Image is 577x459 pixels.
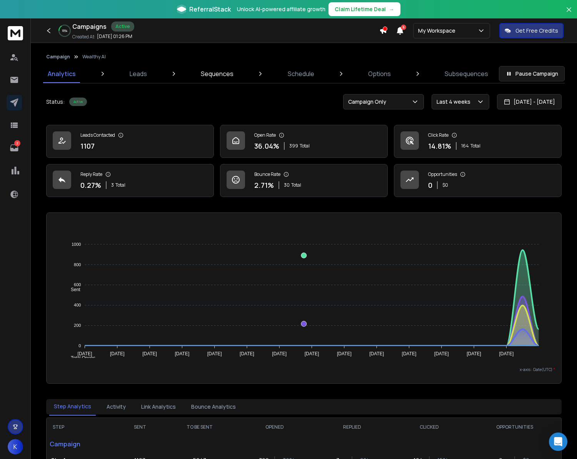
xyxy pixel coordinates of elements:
a: Analytics [43,65,80,83]
a: Open Rate36.04%399Total [220,125,388,158]
a: Click Rate14.81%164Total [394,125,562,158]
span: Total Opens [65,355,95,361]
button: Claim Lifetime Deal→ [329,2,400,16]
tspan: [DATE] [337,351,352,356]
button: K [8,439,23,454]
p: Unlock AI-powered affiliate growth [237,5,325,13]
p: 1107 [80,141,95,151]
tspan: 400 [74,303,81,307]
th: CLICKED [390,418,468,436]
tspan: 1000 [72,242,81,247]
span: 399 [289,143,298,149]
a: Subsequences [440,65,493,83]
tspan: [DATE] [305,351,319,356]
h1: Campaigns [72,22,107,31]
button: Link Analytics [137,398,180,415]
tspan: 600 [74,282,81,287]
button: Activity [102,398,130,415]
a: Leads [125,65,152,83]
p: $ 0 [442,182,448,188]
p: Sequences [201,69,233,78]
a: Sequences [196,65,238,83]
p: Campaign [47,436,117,452]
p: Campaign Only [348,98,389,106]
button: Step Analytics [49,398,96,416]
span: Total [115,182,125,188]
span: Total [300,143,310,149]
span: 3 [111,182,114,188]
tspan: [DATE] [207,351,222,356]
a: Reply Rate0.27%3Total [46,164,214,197]
tspan: [DATE] [175,351,190,356]
tspan: [DATE] [434,351,449,356]
p: Opportunities [428,171,457,177]
p: Wealthy AI [82,54,106,60]
span: → [389,5,394,13]
th: STEP [47,418,117,436]
tspan: [DATE] [402,351,417,356]
th: OPPORTUNITIES [468,418,561,436]
tspan: 200 [74,323,81,328]
a: Bounce Rate2.71%30Total [220,164,388,197]
span: 6 [401,25,406,30]
span: Sent [65,287,80,292]
button: Close banner [564,5,574,23]
p: 0 [428,180,432,191]
th: OPENED [236,418,314,436]
p: Leads Contacted [80,132,115,138]
span: 164 [461,143,469,149]
tspan: [DATE] [499,351,514,356]
div: Open Intercom Messenger [549,432,567,451]
tspan: [DATE] [272,351,287,356]
span: ReferralStack [189,5,231,14]
p: Reply Rate [80,171,102,177]
th: SENT [117,418,163,436]
p: x-axis : Date(UTC) [53,367,555,373]
p: 36.04 % [254,141,279,151]
span: 30 [284,182,290,188]
tspan: 800 [74,262,81,267]
p: Click Rate [428,132,449,138]
tspan: [DATE] [110,351,125,356]
a: Leads Contacted1107 [46,125,214,158]
button: [DATE] - [DATE] [497,94,562,109]
a: Opportunities0$0 [394,164,562,197]
p: Options [368,69,391,78]
a: Options [364,65,395,83]
tspan: [DATE] [369,351,384,356]
tspan: [DATE] [240,351,254,356]
p: 16 % [62,28,67,33]
a: Schedule [283,65,319,83]
p: 2.71 % [254,180,274,191]
button: Get Free Credits [499,23,564,38]
tspan: [DATE] [467,351,481,356]
p: Schedule [288,69,314,78]
tspan: [DATE] [142,351,157,356]
p: 14.81 % [428,141,451,151]
p: Subsequences [445,69,488,78]
div: Active [69,98,87,106]
p: My Workspace [418,27,459,35]
span: Total [470,143,480,149]
th: TO BE SENT [163,418,236,436]
span: Total [291,182,301,188]
p: Analytics [48,69,76,78]
p: [DATE] 01:26 PM [97,33,132,40]
p: 2 [14,140,20,146]
button: Bounce Analytics [187,398,240,415]
tspan: [DATE] [78,351,92,356]
button: Campaign [46,54,70,60]
p: Status: [46,98,65,106]
tspan: 0 [79,343,81,348]
p: Created At: [72,34,95,40]
a: 2 [7,140,22,156]
div: Active [111,22,134,31]
p: Leads [130,69,147,78]
button: Pause Campaign [499,66,565,81]
p: 0.27 % [80,180,101,191]
p: Last 4 weeks [437,98,474,106]
p: Get Free Credits [515,27,558,35]
th: REPLIED [314,418,391,436]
